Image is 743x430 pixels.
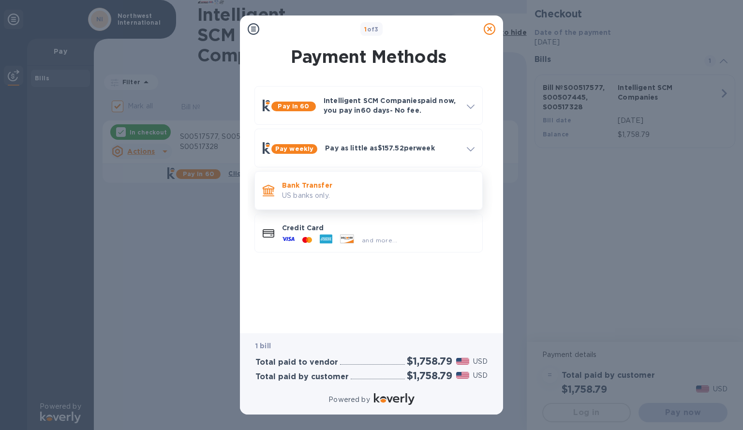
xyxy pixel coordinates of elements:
[328,395,370,405] p: Powered by
[407,370,452,382] h2: $1,758.79
[364,26,379,33] b: of 3
[456,358,469,365] img: USD
[282,223,475,233] p: Credit Card
[407,355,452,367] h2: $1,758.79
[374,393,415,405] img: Logo
[255,372,349,382] h3: Total paid by customer
[255,342,271,350] b: 1 bill
[255,358,338,367] h3: Total paid to vendor
[473,371,488,381] p: USD
[253,46,485,67] h1: Payment Methods
[473,356,488,367] p: USD
[324,96,459,115] p: Intelligent SCM Companies paid now, you pay in 60 days - No fee.
[275,145,313,152] b: Pay weekly
[325,143,459,153] p: Pay as little as $157.52 per week
[456,372,469,379] img: USD
[364,26,367,33] span: 1
[278,103,309,110] b: Pay in 60
[362,237,397,244] span: and more...
[282,180,475,190] p: Bank Transfer
[282,191,475,201] p: US banks only.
